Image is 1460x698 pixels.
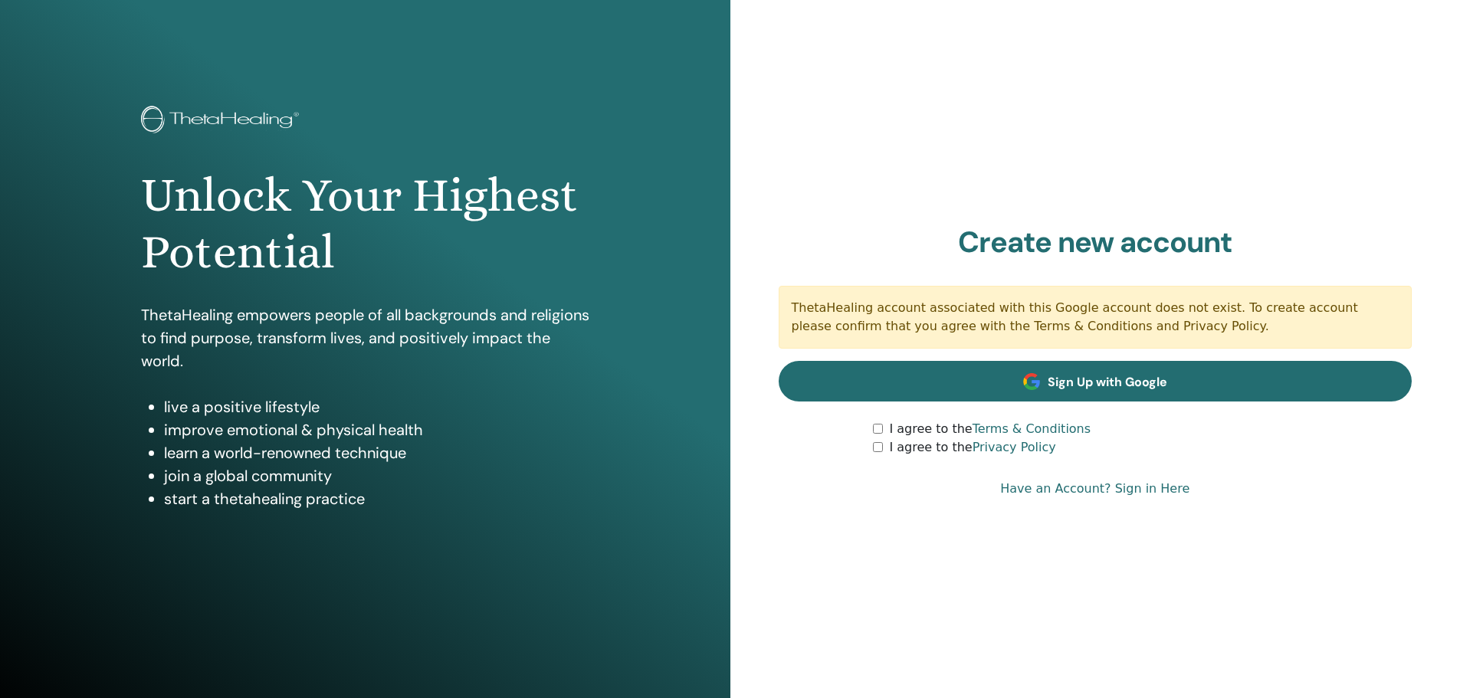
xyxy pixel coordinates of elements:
li: learn a world-renowned technique [164,441,589,464]
li: improve emotional & physical health [164,418,589,441]
a: Have an Account? Sign in Here [1000,480,1189,498]
li: live a positive lifestyle [164,395,589,418]
h2: Create new account [779,225,1412,261]
a: Privacy Policy [973,440,1056,454]
label: I agree to the [889,420,1091,438]
a: Sign Up with Google [779,361,1412,401]
div: ThetaHealing account associated with this Google account does not exist. To create account please... [779,286,1412,349]
a: Terms & Conditions [973,421,1091,436]
label: I agree to the [889,438,1055,457]
span: Sign Up with Google [1048,374,1167,390]
p: ThetaHealing empowers people of all backgrounds and religions to find purpose, transform lives, a... [141,303,589,372]
li: join a global community [164,464,589,487]
li: start a thetahealing practice [164,487,589,510]
h1: Unlock Your Highest Potential [141,167,589,281]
